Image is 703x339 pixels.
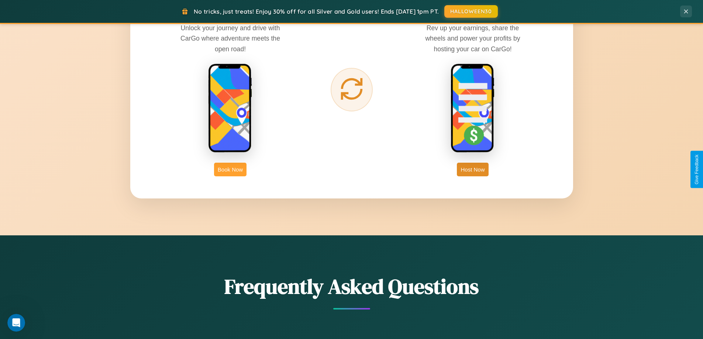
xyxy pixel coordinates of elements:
p: Unlock your journey and drive with CarGo where adventure meets the open road! [175,23,286,54]
span: No tricks, just treats! Enjoy 30% off for all Silver and Gold users! Ends [DATE] 1pm PT. [194,8,439,15]
button: Book Now [214,163,247,176]
h2: Frequently Asked Questions [130,272,573,301]
img: rent phone [208,63,252,153]
div: Give Feedback [694,155,699,184]
img: host phone [451,63,495,153]
p: Rev up your earnings, share the wheels and power your profits by hosting your car on CarGo! [417,23,528,54]
button: HALLOWEEN30 [444,5,498,18]
iframe: Intercom live chat [7,314,25,332]
button: Host Now [457,163,488,176]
